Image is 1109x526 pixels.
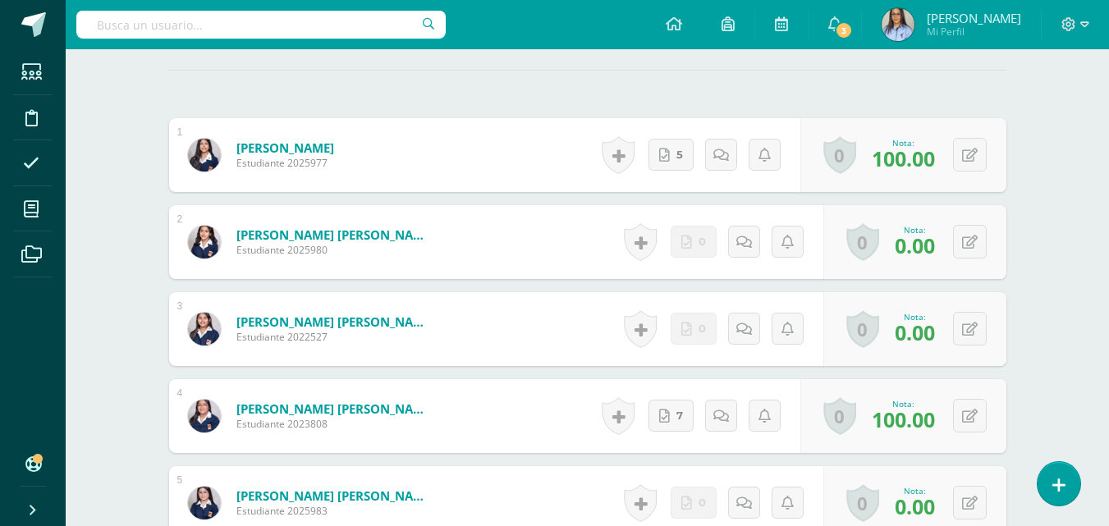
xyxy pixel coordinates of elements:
[895,224,935,236] div: Nota:
[823,136,856,174] a: 0
[872,137,935,149] div: Nota:
[648,400,694,432] a: 7
[872,144,935,172] span: 100.00
[236,400,433,417] a: [PERSON_NAME] [PERSON_NAME]
[846,484,879,522] a: 0
[835,21,853,39] span: 3
[188,400,221,432] img: c32a0dde72f0d4fa0cca647e46bc5871.png
[236,243,433,257] span: Estudiante 2025980
[699,226,706,257] span: 0
[882,8,914,41] img: 70b1105214193c847cd35a8087b967c7.png
[676,400,683,431] span: 7
[895,318,935,346] span: 0.00
[895,231,935,259] span: 0.00
[188,226,221,258] img: 719d6acfa2949b42f33deb0e2ee53ec7.png
[927,10,1021,26] span: [PERSON_NAME]
[823,397,856,435] a: 0
[236,156,334,170] span: Estudiante 2025977
[188,139,221,172] img: 396c218622c77e6cfd8e903135c93ac2.png
[236,417,433,431] span: Estudiante 2023808
[236,140,334,156] a: [PERSON_NAME]
[846,310,879,348] a: 0
[872,405,935,433] span: 100.00
[236,504,433,518] span: Estudiante 2025983
[927,25,1021,39] span: Mi Perfil
[188,313,221,345] img: 2d4cdba4f637e21f7eb1b858705ef55a.png
[236,330,433,344] span: Estudiante 2022527
[699,313,706,344] span: 0
[872,398,935,409] div: Nota:
[76,11,446,39] input: Busca un usuario...
[699,487,706,518] span: 0
[648,139,694,171] a: 5
[676,140,683,170] span: 5
[188,487,221,519] img: a37f6533ba69588e03e45d7b7c2113e3.png
[236,226,433,243] a: [PERSON_NAME] [PERSON_NAME]
[895,311,935,322] div: Nota:
[895,485,935,496] div: Nota:
[236,487,433,504] a: [PERSON_NAME] [PERSON_NAME]
[846,223,879,261] a: 0
[895,492,935,520] span: 0.00
[236,313,433,330] a: [PERSON_NAME] [PERSON_NAME]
